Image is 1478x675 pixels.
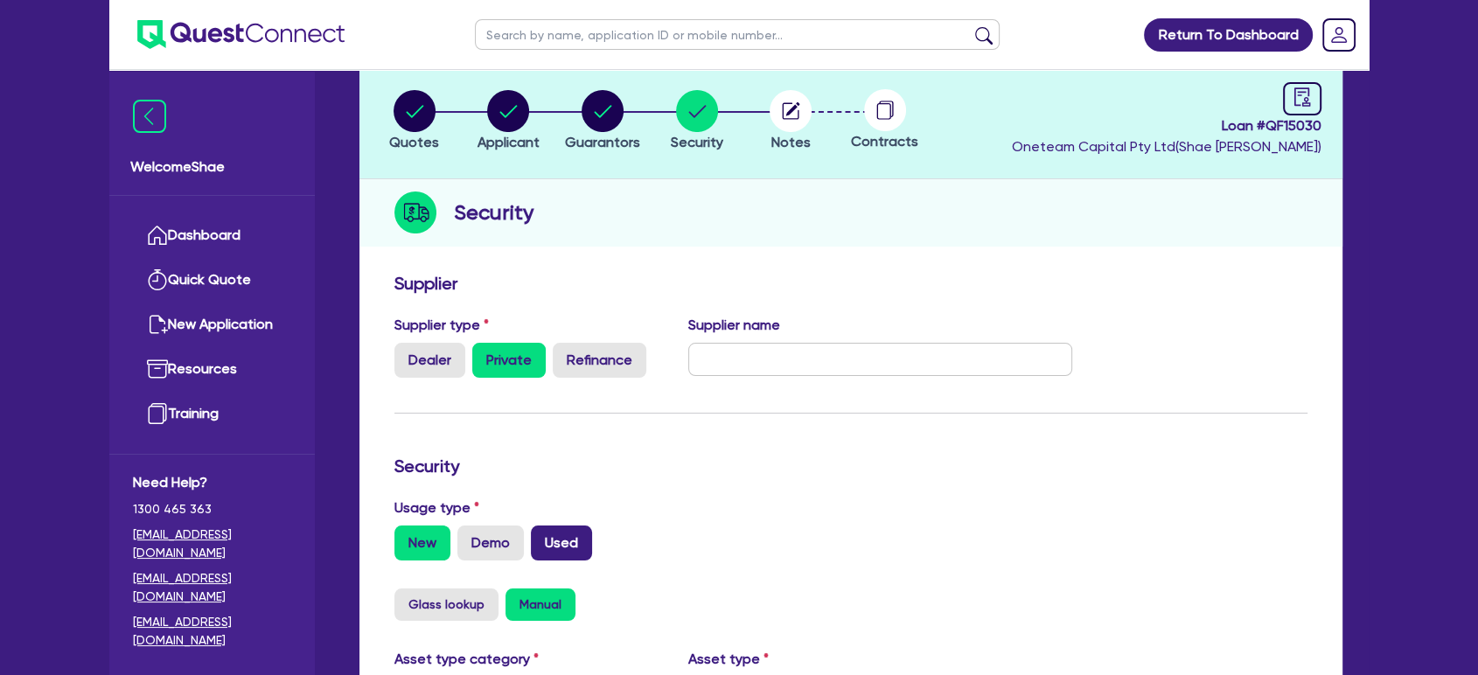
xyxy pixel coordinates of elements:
button: Glass lookup [394,588,498,621]
h2: Security [454,197,533,228]
a: Return To Dashboard [1144,18,1313,52]
label: Asset type [688,649,769,670]
span: Guarantors [565,134,640,150]
label: Dealer [394,343,465,378]
img: quest-connect-logo-blue [137,20,345,49]
span: Loan # QF15030 [1012,115,1321,136]
label: Supplier name [688,315,780,336]
a: Dropdown toggle [1316,12,1362,58]
label: Demo [457,525,524,560]
img: step-icon [394,191,436,233]
a: Training [133,392,291,436]
button: Applicant [477,89,540,154]
img: training [147,403,168,424]
a: [EMAIL_ADDRESS][DOMAIN_NAME] [133,613,291,650]
label: Supplier type [394,315,489,336]
a: New Application [133,303,291,347]
a: Dashboard [133,213,291,258]
a: [EMAIL_ADDRESS][DOMAIN_NAME] [133,569,291,606]
button: Notes [769,89,812,154]
a: [EMAIL_ADDRESS][DOMAIN_NAME] [133,525,291,562]
a: audit [1283,82,1321,115]
a: Quick Quote [133,258,291,303]
button: Security [670,89,724,154]
img: new-application [147,314,168,335]
span: Welcome Shae [130,157,294,177]
h3: Security [394,456,1307,477]
input: Search by name, application ID or mobile number... [475,19,1000,50]
label: Private [472,343,546,378]
img: quick-quote [147,269,168,290]
span: Notes [771,134,811,150]
img: resources [147,358,168,379]
span: Need Help? [133,472,291,493]
a: Resources [133,347,291,392]
label: Used [531,525,592,560]
span: 1300 465 363 [133,500,291,518]
span: Security [671,134,723,150]
button: Guarantors [564,89,641,154]
label: Asset type category [394,649,539,670]
label: New [394,525,450,560]
button: Quotes [388,89,440,154]
span: audit [1293,87,1312,107]
label: Refinance [553,343,646,378]
span: Applicant [478,134,540,150]
label: Usage type [394,498,479,518]
span: Contracts [851,133,918,150]
span: Quotes [389,134,439,150]
button: Manual [505,588,575,621]
span: Oneteam Capital Pty Ltd ( Shae [PERSON_NAME] ) [1012,138,1321,155]
img: icon-menu-close [133,100,166,133]
h3: Supplier [394,273,1307,294]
